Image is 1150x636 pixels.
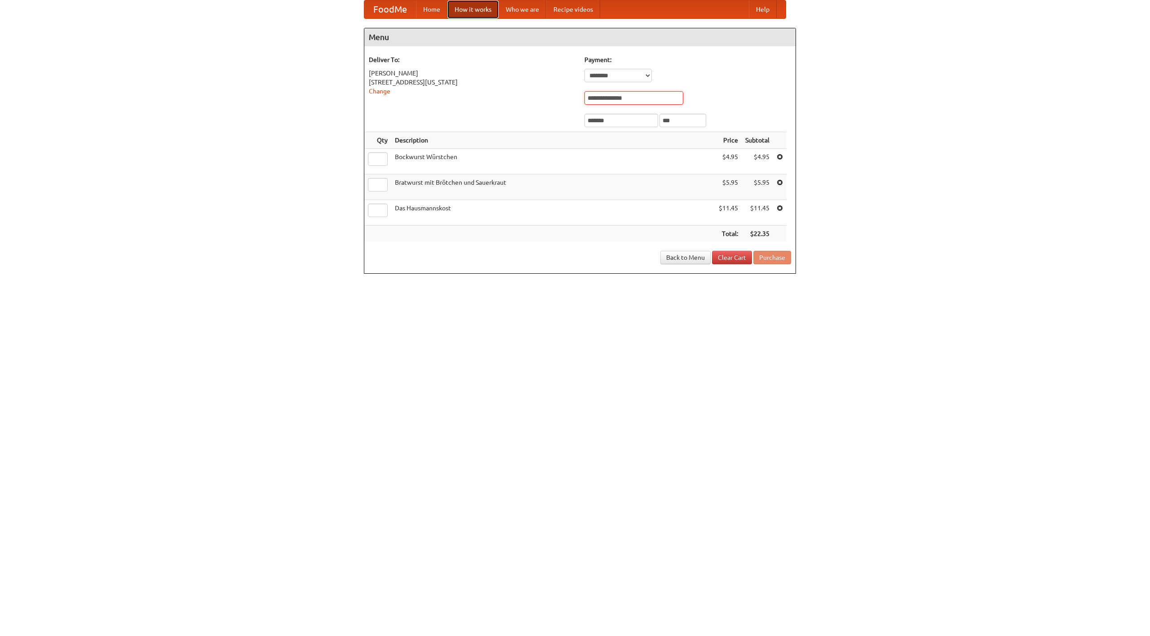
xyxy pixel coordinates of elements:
[369,55,575,64] h5: Deliver To:
[742,200,773,226] td: $11.45
[447,0,499,18] a: How it works
[391,132,715,149] th: Description
[364,28,796,46] h4: Menu
[715,132,742,149] th: Price
[742,174,773,200] td: $5.95
[391,200,715,226] td: Das Hausmannskost
[712,251,752,264] a: Clear Cart
[369,69,575,78] div: [PERSON_NAME]
[715,174,742,200] td: $5.95
[749,0,777,18] a: Help
[660,251,711,264] a: Back to Menu
[715,200,742,226] td: $11.45
[584,55,791,64] h5: Payment:
[364,0,416,18] a: FoodMe
[742,149,773,174] td: $4.95
[742,226,773,242] th: $22.35
[391,149,715,174] td: Bockwurst Würstchen
[546,0,600,18] a: Recipe videos
[364,132,391,149] th: Qty
[742,132,773,149] th: Subtotal
[369,78,575,87] div: [STREET_ADDRESS][US_STATE]
[369,88,390,95] a: Change
[416,0,447,18] a: Home
[715,226,742,242] th: Total:
[499,0,546,18] a: Who we are
[715,149,742,174] td: $4.95
[391,174,715,200] td: Bratwurst mit Brötchen und Sauerkraut
[753,251,791,264] button: Purchase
